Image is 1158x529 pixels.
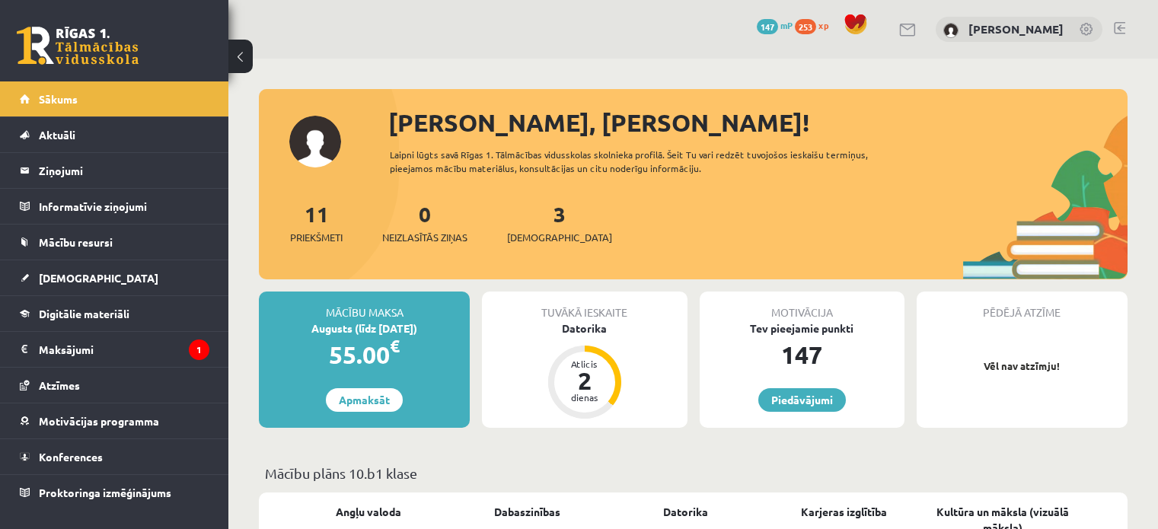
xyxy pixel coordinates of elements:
[700,292,904,320] div: Motivācija
[39,189,209,224] legend: Informatīvie ziņojumi
[20,368,209,403] a: Atzīmes
[700,320,904,336] div: Tev pieejamie punkti
[390,335,400,357] span: €
[20,189,209,224] a: Informatīvie ziņojumi
[494,504,560,520] a: Dabaszinības
[917,292,1128,320] div: Pēdējā atzīme
[39,378,80,392] span: Atzīmes
[482,320,687,421] a: Datorika Atlicis 2 dienas
[39,307,129,320] span: Digitālie materiāli
[801,504,887,520] a: Karjeras izglītība
[20,439,209,474] a: Konferences
[20,225,209,260] a: Mācību resursi
[39,271,158,285] span: [DEMOGRAPHIC_DATA]
[39,332,209,367] legend: Maksājumi
[482,292,687,320] div: Tuvākā ieskaite
[39,450,103,464] span: Konferences
[17,27,139,65] a: Rīgas 1. Tālmācības vidusskola
[20,403,209,438] a: Motivācijas programma
[39,128,75,142] span: Aktuāli
[562,368,608,393] div: 2
[290,200,343,245] a: 11Priekšmeti
[968,21,1064,37] a: [PERSON_NAME]
[562,359,608,368] div: Atlicis
[795,19,836,31] a: 253 xp
[818,19,828,31] span: xp
[757,19,793,31] a: 147 mP
[562,393,608,402] div: dienas
[924,359,1120,374] p: Vēl nav atzīmju!
[663,504,708,520] a: Datorika
[20,260,209,295] a: [DEMOGRAPHIC_DATA]
[39,414,159,428] span: Motivācijas programma
[326,388,403,412] a: Apmaksāt
[290,230,343,245] span: Priekšmeti
[507,230,612,245] span: [DEMOGRAPHIC_DATA]
[390,148,911,175] div: Laipni lūgts savā Rīgas 1. Tālmācības vidusskolas skolnieka profilā. Šeit Tu vari redzēt tuvojošo...
[39,92,78,106] span: Sākums
[20,117,209,152] a: Aktuāli
[39,486,171,499] span: Proktoringa izmēģinājums
[943,23,959,38] img: Edgars Ivanovs
[20,296,209,331] a: Digitālie materiāli
[700,336,904,373] div: 147
[20,475,209,510] a: Proktoringa izmēģinājums
[757,19,778,34] span: 147
[336,504,401,520] a: Angļu valoda
[388,104,1128,141] div: [PERSON_NAME], [PERSON_NAME]!
[507,200,612,245] a: 3[DEMOGRAPHIC_DATA]
[259,336,470,373] div: 55.00
[259,292,470,320] div: Mācību maksa
[39,153,209,188] legend: Ziņojumi
[382,200,467,245] a: 0Neizlasītās ziņas
[795,19,816,34] span: 253
[20,332,209,367] a: Maksājumi1
[20,153,209,188] a: Ziņojumi
[20,81,209,116] a: Sākums
[189,339,209,360] i: 1
[259,320,470,336] div: Augusts (līdz [DATE])
[382,230,467,245] span: Neizlasītās ziņas
[482,320,687,336] div: Datorika
[265,463,1121,483] p: Mācību plāns 10.b1 klase
[758,388,846,412] a: Piedāvājumi
[780,19,793,31] span: mP
[39,235,113,249] span: Mācību resursi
